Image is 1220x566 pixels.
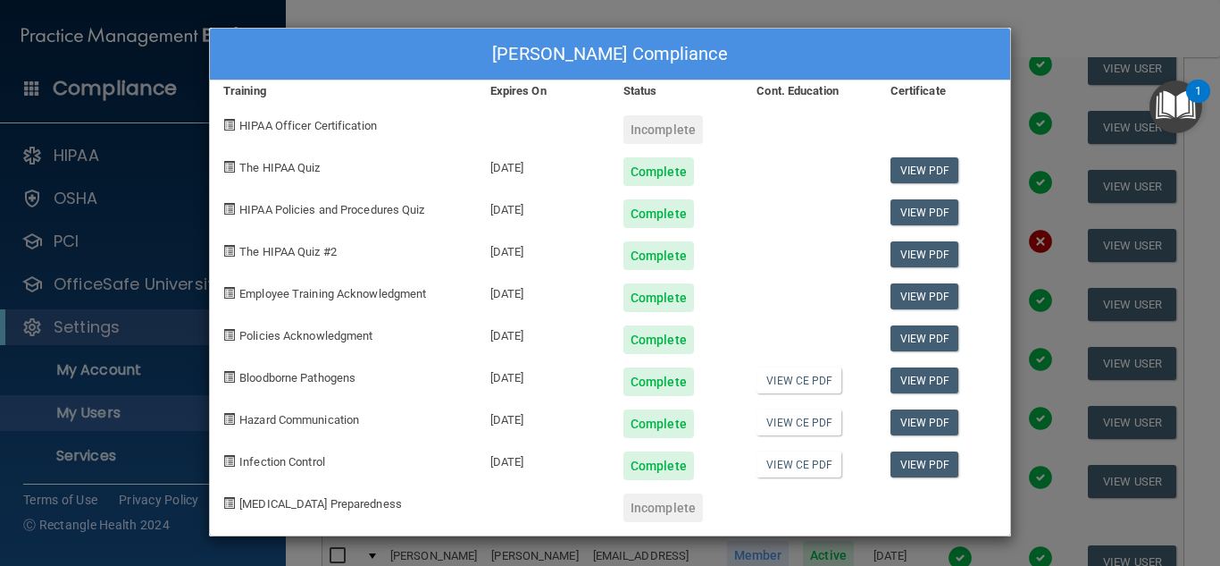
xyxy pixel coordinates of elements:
div: [DATE] [477,396,610,438]
span: Hazard Communication [239,413,359,427]
div: [DATE] [477,438,610,480]
div: [DATE] [477,312,610,354]
div: [DATE] [477,354,610,396]
span: Employee Training Acknowledgment [239,287,426,300]
div: Complete [623,241,694,270]
div: Certificate [877,80,1010,102]
span: [MEDICAL_DATA] Preparedness [239,497,402,511]
a: View PDF [890,199,959,225]
a: View PDF [890,241,959,267]
div: [DATE] [477,270,610,312]
a: View PDF [890,325,959,351]
div: Cont. Education [743,80,876,102]
div: Complete [623,452,694,480]
span: HIPAA Policies and Procedures Quiz [239,203,424,216]
span: HIPAA Officer Certification [239,119,377,132]
a: View PDF [890,283,959,309]
a: View PDF [890,367,959,393]
div: Incomplete [623,494,703,522]
div: Complete [623,367,694,396]
span: The HIPAA Quiz #2 [239,245,337,258]
a: View CE PDF [756,367,841,393]
a: View PDF [890,410,959,435]
div: 1 [1195,91,1201,114]
span: Policies Acknowledgment [239,329,372,342]
div: [PERSON_NAME] Compliance [210,29,1010,80]
div: [DATE] [477,144,610,186]
div: [DATE] [477,228,610,270]
span: Infection Control [239,455,325,469]
a: View PDF [890,452,959,477]
a: View CE PDF [756,410,841,435]
a: View PDF [890,157,959,183]
div: Status [610,80,743,102]
div: Complete [623,325,694,354]
span: Bloodborne Pathogens [239,371,355,384]
span: The HIPAA Quiz [239,161,320,174]
div: [DATE] [477,186,610,228]
div: Training [210,80,477,102]
iframe: Drift Widget Chat Controller [911,439,1199,511]
div: Complete [623,199,694,228]
div: Incomplete [623,115,703,144]
button: Open Resource Center, 1 new notification [1149,80,1202,133]
div: Complete [623,410,694,438]
div: Complete [623,283,694,312]
div: Expires On [477,80,610,102]
a: View CE PDF [756,452,841,477]
div: Complete [623,157,694,186]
